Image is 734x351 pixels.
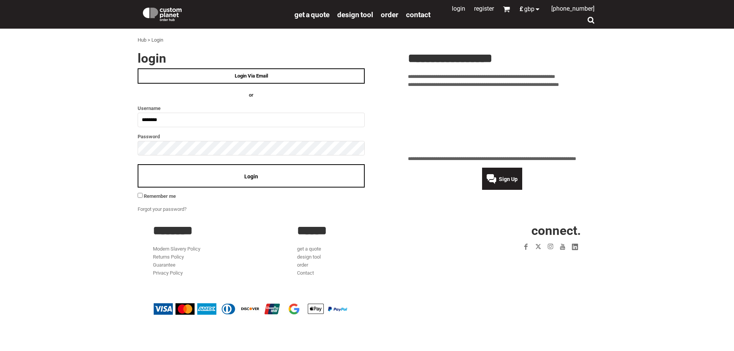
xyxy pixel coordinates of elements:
[151,36,163,44] div: Login
[241,303,260,315] img: Discover
[499,176,518,182] span: Sign Up
[520,6,524,12] span: £
[219,303,238,315] img: Diners Club
[138,193,143,198] input: Remember me
[138,68,365,84] a: Login Via Email
[153,262,175,268] a: Guarantee
[408,93,596,150] iframe: Customer reviews powered by Trustpilot
[138,132,365,141] label: Password
[153,246,200,252] a: Modern Slavery Policy
[442,224,581,237] h2: CONNECT.
[138,206,187,212] a: Forgot your password?
[138,2,291,25] a: Custom Planet
[294,10,330,19] a: get a quote
[138,37,146,43] a: Hub
[153,254,184,260] a: Returns Policy
[263,303,282,315] img: China UnionPay
[138,52,365,65] h2: Login
[452,5,465,12] a: Login
[138,91,365,99] h4: OR
[551,5,594,12] span: [PHONE_NUMBER]
[297,254,321,260] a: design tool
[297,246,321,252] a: get a quote
[197,303,216,315] img: American Express
[297,262,308,268] a: order
[244,173,258,180] span: Login
[474,5,494,12] a: Register
[138,104,365,113] label: Username
[154,303,173,315] img: Visa
[476,257,581,267] iframe: Customer reviews powered by Trustpilot
[328,307,347,311] img: PayPal
[153,270,183,276] a: Privacy Policy
[284,303,304,315] img: Google Pay
[141,6,183,21] img: Custom Planet
[175,303,195,315] img: Mastercard
[235,73,268,79] span: Login Via Email
[524,6,534,12] span: GBP
[406,10,430,19] a: Contact
[297,270,314,276] a: Contact
[148,36,150,44] div: >
[306,303,325,315] img: Apple Pay
[144,193,176,199] span: Remember me
[337,10,373,19] a: design tool
[381,10,398,19] a: order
